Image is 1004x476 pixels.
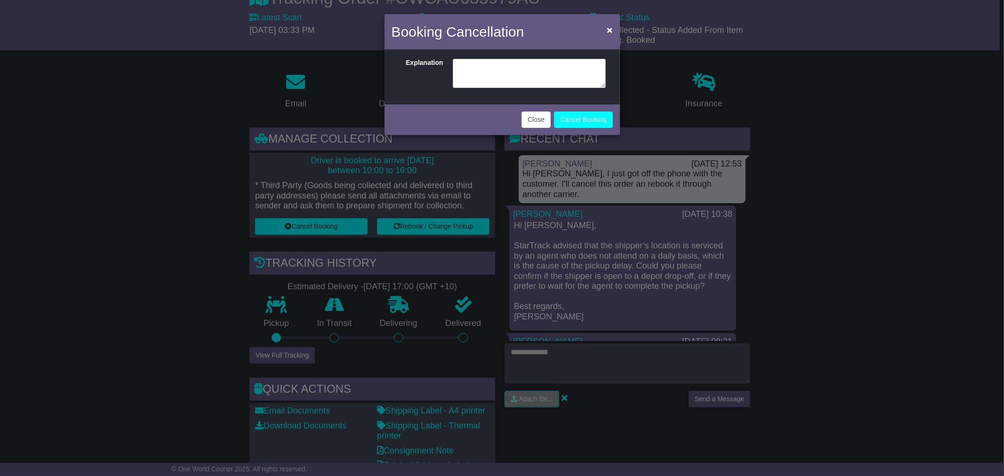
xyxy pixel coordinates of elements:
button: Cancel Booking [554,111,612,128]
button: Close [522,111,551,128]
label: Explanation [394,59,448,86]
span: × [607,24,612,35]
h4: Booking Cancellation [392,21,524,42]
button: Close [602,20,617,40]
